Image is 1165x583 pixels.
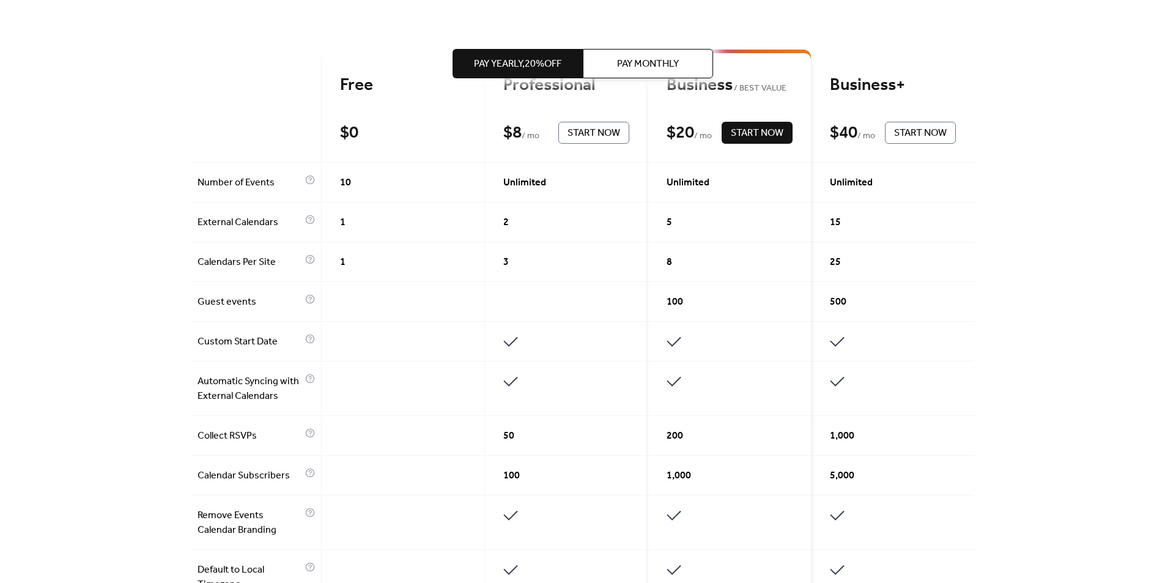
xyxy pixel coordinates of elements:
button: Pay Yearly,20%off [453,49,583,78]
span: 100 [503,469,520,483]
span: / mo [522,129,539,144]
span: Collect RSVPs [198,429,302,444]
span: Number of Events [198,176,302,190]
div: $ 20 [667,122,694,144]
span: BEST VALUE [733,81,787,96]
span: Calendars Per Site [198,255,302,270]
span: Unlimited [830,176,873,190]
span: Pay Yearly, 20% off [474,57,561,72]
button: Start Now [885,122,956,144]
span: Start Now [894,126,947,141]
span: Custom Start Date [198,335,302,349]
span: Unlimited [503,176,546,190]
span: 1,000 [667,469,691,483]
div: $ 8 [503,122,522,144]
span: Guest events [198,295,302,310]
span: 10 [340,176,351,190]
span: Start Now [568,126,620,141]
span: 50 [503,429,514,444]
span: 1,000 [830,429,854,444]
button: Start Now [558,122,629,144]
span: 3 [503,255,509,270]
div: Free [340,75,466,96]
span: 1 [340,215,346,230]
span: 100 [667,295,683,310]
div: $ 0 [340,122,358,144]
span: Calendar Subscribers [198,469,302,483]
span: Unlimited [667,176,709,190]
span: 25 [830,255,841,270]
span: 2 [503,215,509,230]
span: 1 [340,255,346,270]
div: Business+ [830,75,956,96]
span: External Calendars [198,215,302,230]
span: 200 [667,429,683,444]
span: Pay Monthly [617,57,679,72]
span: 5 [667,215,672,230]
div: Business [667,75,793,96]
span: Start Now [731,126,783,141]
span: / mo [857,129,875,144]
span: 5,000 [830,469,854,483]
span: Remove Events Calendar Branding [198,508,302,538]
div: $ 40 [830,122,857,144]
span: 500 [830,295,846,310]
button: Pay Monthly [583,49,713,78]
span: Automatic Syncing with External Calendars [198,374,302,404]
span: / mo [694,129,712,144]
span: 8 [667,255,672,270]
button: Start Now [722,122,793,144]
span: 15 [830,215,841,230]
